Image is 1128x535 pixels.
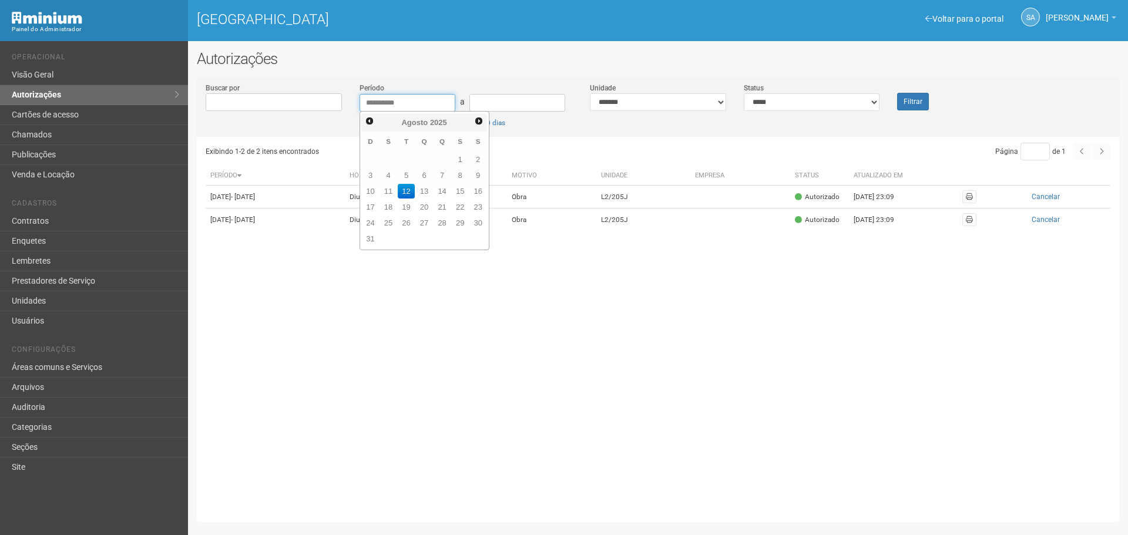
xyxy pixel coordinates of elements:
span: Próximo [474,116,484,126]
th: Atualizado em [849,166,914,186]
th: Horário [345,166,507,186]
a: 22 [452,200,469,214]
a: 27 [416,216,433,230]
a: 31 [362,231,379,246]
td: Obra [507,208,596,231]
a: 4 [380,168,397,183]
a: 2 [469,152,486,167]
a: 13 [416,184,433,198]
a: 11 [380,184,397,198]
li: Cadastros [12,199,179,211]
label: Status [744,83,764,93]
a: 15 [452,184,469,198]
label: Unidade [590,83,616,93]
a: 30 [469,216,486,230]
th: Status [790,166,849,186]
td: L2/205J [596,208,690,231]
a: 12 [398,184,415,198]
a: 16 [469,184,486,198]
a: SA [1021,8,1040,26]
a: 28 [434,216,451,230]
span: Quinta [439,137,445,145]
a: Próximo [472,115,486,128]
a: 10 [362,184,379,198]
h1: [GEOGRAPHIC_DATA] [197,12,649,27]
a: 5 [398,168,415,183]
a: 23 [469,200,486,214]
td: Diurno / Noturno [345,208,507,231]
a: Voltar para o portal [925,14,1003,23]
a: 29 [452,216,469,230]
a: Anterior [362,115,376,128]
a: 17 [362,200,379,214]
th: Período [206,166,345,186]
span: Agosto [401,118,428,127]
span: a [460,97,465,106]
a: 14 [434,184,451,198]
a: 25 [380,216,397,230]
div: Exibindo 1-2 de 2 itens encontrados [206,143,654,160]
span: Silvio Anjos [1046,2,1109,22]
button: Cancelar [986,213,1106,226]
td: [DATE] [206,186,345,208]
span: Sexta [458,137,462,145]
a: 1 [452,152,469,167]
th: Motivo [507,166,596,186]
td: Obra [507,186,596,208]
td: L2/205J [596,186,690,208]
span: Página de 1 [995,147,1066,156]
span: Domingo [368,137,372,145]
td: [DATE] 23:09 [849,186,914,208]
a: 30 dias [482,119,505,127]
span: Terça [404,137,408,145]
td: Diurno / Noturno [345,186,507,208]
span: Sábado [476,137,481,145]
a: 21 [434,200,451,214]
a: 18 [380,200,397,214]
img: Minium [12,12,82,24]
span: Quarta [422,137,427,145]
a: 19 [398,200,415,214]
li: Operacional [12,53,179,65]
a: 3 [362,168,379,183]
a: 9 [469,168,486,183]
div: Autorizado [795,215,840,225]
a: [PERSON_NAME] [1046,15,1116,24]
div: Autorizado [795,192,840,202]
h2: Autorizações [197,50,1119,68]
td: [DATE] 23:09 [849,208,914,231]
a: 7 [434,168,451,183]
button: Filtrar [897,93,929,110]
a: 8 [452,168,469,183]
label: Buscar por [206,83,240,93]
th: Empresa [690,166,790,186]
a: 26 [398,216,415,230]
span: 2025 [430,118,447,127]
label: Período [360,83,384,93]
span: Segunda [386,137,391,145]
td: [DATE] [206,208,345,231]
span: Anterior [365,116,374,126]
li: Configurações [12,345,179,358]
th: Unidade [596,166,690,186]
a: 24 [362,216,379,230]
span: - [DATE] [231,216,255,224]
div: Painel do Administrador [12,24,179,35]
span: - [DATE] [231,193,255,201]
button: Cancelar [986,190,1106,203]
a: 20 [416,200,433,214]
a: 6 [416,168,433,183]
